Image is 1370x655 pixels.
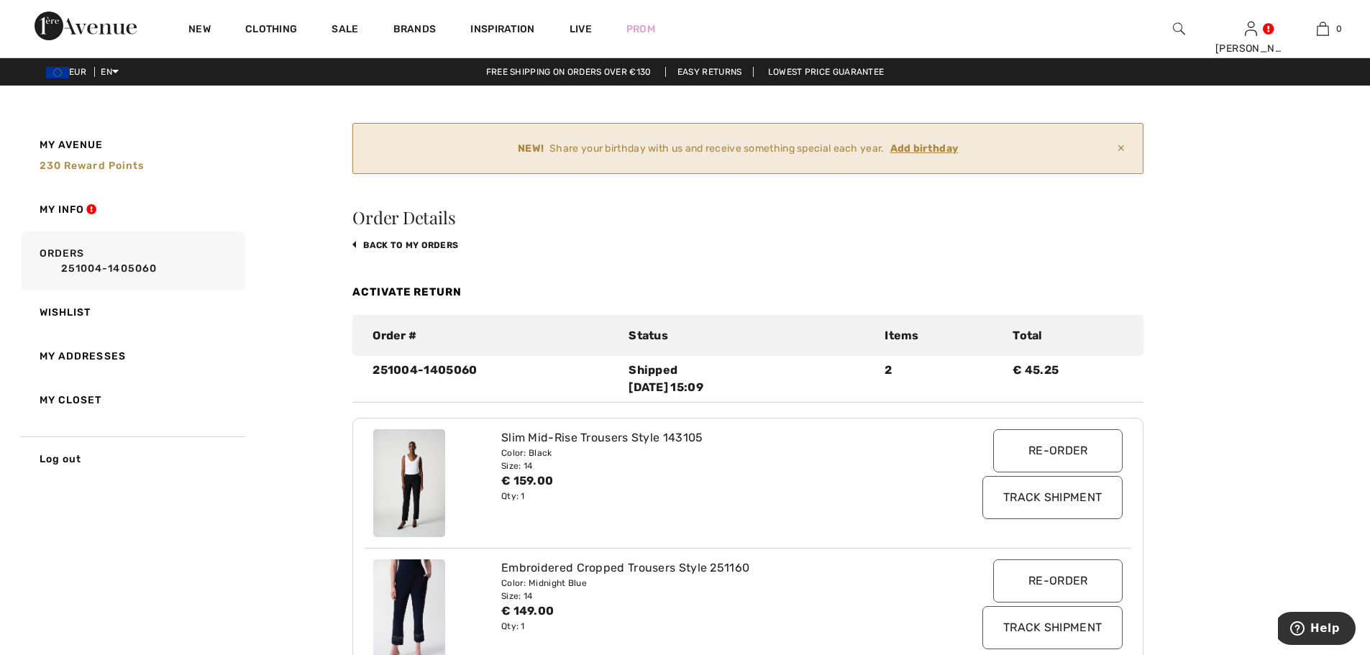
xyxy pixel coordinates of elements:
[518,141,544,156] strong: NEW!
[188,23,211,38] a: New
[993,559,1123,603] input: Re-order
[620,327,876,344] div: Status
[46,67,69,78] img: Euro
[876,362,1004,396] div: 2
[501,490,931,503] div: Qty: 1
[1111,135,1131,162] span: ✕
[570,22,592,37] a: Live
[501,603,931,620] div: € 149.00
[501,472,931,490] div: € 159.00
[1004,362,1132,396] div: € 45.25
[46,67,92,77] span: EUR
[982,606,1123,649] input: Track Shipment
[365,141,1111,156] div: Share your birthday with us and receive something special each year.
[19,334,245,378] a: My Addresses
[501,577,931,590] div: Color: Midnight Blue
[245,23,297,38] a: Clothing
[501,459,931,472] div: Size: 14
[665,67,754,77] a: Easy Returns
[1287,20,1358,37] a: 0
[101,67,119,77] span: EN
[352,240,458,250] a: back to My Orders
[1245,20,1257,37] img: My Info
[1215,41,1286,56] div: [PERSON_NAME]
[876,327,1004,344] div: Items
[364,327,620,344] div: Order #
[1278,612,1356,648] iframe: Opens a widget where you can find more information
[332,23,358,38] a: Sale
[1004,327,1132,344] div: Total
[501,590,931,603] div: Size: 14
[40,261,241,276] a: 251004-1405060
[19,378,245,422] a: My Closet
[40,160,145,172] span: 230 Reward points
[352,285,462,298] a: Activate Return
[1317,20,1329,37] img: My Bag
[40,137,104,152] span: My Avenue
[501,446,931,459] div: Color: Black
[501,559,931,577] div: Embroidered Cropped Trousers Style 251160
[1245,22,1257,35] a: Sign In
[890,142,959,155] ins: Add birthday
[1173,20,1185,37] img: search the website
[470,23,534,38] span: Inspiration
[993,429,1123,472] input: Re-order
[19,188,245,232] a: My Info
[373,429,445,537] img: joseph-ribkoff-pants-black_1431051_b879_search.jpg
[393,23,437,38] a: Brands
[501,620,931,633] div: Qty: 1
[501,429,931,446] div: Slim Mid-Rise Trousers Style 143105
[629,362,867,396] div: Shipped [DATE] 15:09
[1336,22,1342,35] span: 0
[19,290,245,334] a: Wishlist
[475,67,663,77] a: Free shipping on orders over €130
[757,67,896,77] a: Lowest Price Guarantee
[626,22,655,37] a: Prom
[364,362,620,396] div: 251004-1405060
[35,12,137,40] img: 1ère Avenue
[352,209,1143,226] h3: Order Details
[982,476,1123,519] input: Track Shipment
[19,436,245,481] a: Log out
[19,232,245,290] a: Orders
